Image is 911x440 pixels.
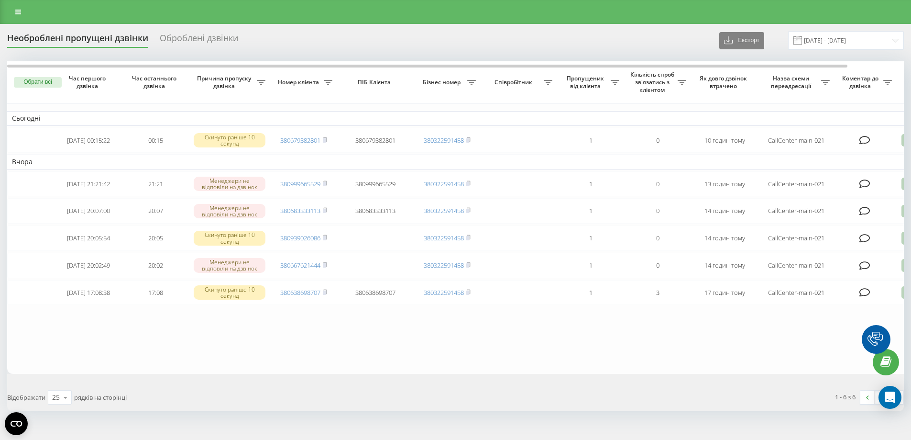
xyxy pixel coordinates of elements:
[557,128,624,153] td: 1
[875,391,889,404] a: 1
[122,253,189,278] td: 20:02
[7,33,148,48] div: Необроблені пропущені дзвінки
[424,288,464,297] a: 380322591458
[624,253,691,278] td: 0
[763,75,821,90] span: Назва схеми переадресації
[280,288,320,297] a: 380638698707
[758,198,834,224] td: CallCenter-main-021
[194,231,265,245] div: Скинуто раніше 10 секунд
[337,128,414,153] td: 380679382801
[7,393,45,402] span: Відображати
[424,136,464,145] a: 380322591458
[337,198,414,224] td: 380683333113
[194,258,265,272] div: Менеджери не відповіли на дзвінок
[55,128,122,153] td: [DATE] 00:15:22
[424,261,464,270] a: 380322591458
[194,285,265,300] div: Скинуто раніше 10 секунд
[14,77,62,88] button: Обрати всі
[55,171,122,197] td: [DATE] 21:21:42
[557,253,624,278] td: 1
[160,33,238,48] div: Оброблені дзвінки
[55,198,122,224] td: [DATE] 20:07:00
[758,253,834,278] td: CallCenter-main-021
[280,180,320,188] a: 380999665529
[557,171,624,197] td: 1
[691,253,758,278] td: 14 годин тому
[562,75,611,90] span: Пропущених від клієнта
[280,136,320,145] a: 380679382801
[52,393,60,402] div: 25
[624,128,691,153] td: 0
[280,206,320,215] a: 380683333113
[55,253,122,278] td: [DATE] 20:02:49
[758,226,834,251] td: CallCenter-main-021
[122,128,189,153] td: 00:15
[5,412,28,435] button: Open CMP widget
[624,171,691,197] td: 0
[194,177,265,191] div: Менеджери не відповіли на дзвінок
[624,198,691,224] td: 0
[55,226,122,251] td: [DATE] 20:05:54
[194,75,257,90] span: Причина пропуску дзвінка
[337,280,414,305] td: 380638698707
[280,261,320,270] a: 380667621444
[557,226,624,251] td: 1
[74,393,127,402] span: рядків на сторінці
[55,280,122,305] td: [DATE] 17:08:38
[280,234,320,242] a: 380939026086
[691,171,758,197] td: 13 годин тому
[839,75,883,90] span: Коментар до дзвінка
[122,171,189,197] td: 21:21
[699,75,750,90] span: Як довго дзвінок втрачено
[691,280,758,305] td: 17 годин тому
[424,180,464,188] a: 380322591458
[194,133,265,147] div: Скинуто раніше 10 секунд
[130,75,181,90] span: Час останнього дзвінка
[629,71,678,93] span: Кількість спроб зв'язатись з клієнтом
[758,280,834,305] td: CallCenter-main-021
[275,79,324,86] span: Номер клієнта
[691,198,758,224] td: 14 годин тому
[624,280,691,305] td: 3
[758,128,834,153] td: CallCenter-main-021
[835,392,856,402] div: 1 - 6 з 6
[878,386,901,409] div: Open Intercom Messenger
[557,280,624,305] td: 1
[424,234,464,242] a: 380322591458
[418,79,467,86] span: Бізнес номер
[758,171,834,197] td: CallCenter-main-021
[337,171,414,197] td: 380999665529
[122,280,189,305] td: 17:08
[122,198,189,224] td: 20:07
[194,204,265,218] div: Менеджери не відповіли на дзвінок
[624,226,691,251] td: 0
[485,79,544,86] span: Співробітник
[122,226,189,251] td: 20:05
[691,128,758,153] td: 10 годин тому
[691,226,758,251] td: 14 годин тому
[557,198,624,224] td: 1
[719,32,764,49] button: Експорт
[63,75,114,90] span: Час першого дзвінка
[424,206,464,215] a: 380322591458
[345,79,406,86] span: ПІБ Клієнта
